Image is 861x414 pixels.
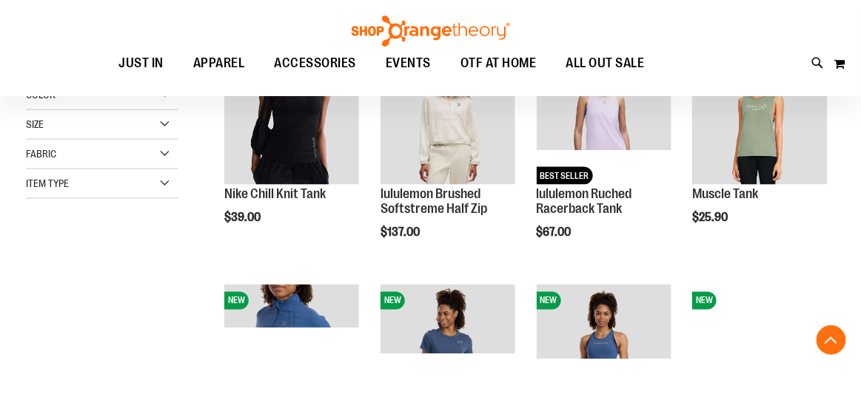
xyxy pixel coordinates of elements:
[817,325,846,355] button: Back To Top
[537,186,632,216] a: lululemon Ruched Racerback Tank
[119,47,164,80] span: JUST IN
[692,211,730,224] span: $25.90
[26,118,44,130] span: Size
[193,47,245,80] span: APPAREL
[692,292,717,310] span: NEW
[537,292,561,310] span: NEW
[26,177,69,189] span: Item Type
[692,50,827,185] img: Muscle Tank
[349,16,512,47] img: Shop Orangetheory
[692,50,827,187] a: Muscle TankNEW
[692,186,758,201] a: Muscle Tank
[224,292,249,310] span: NEW
[381,225,422,239] span: $137.00
[537,50,671,187] a: lululemon Ruched Racerback TankNEWBEST SELLER
[537,167,593,185] span: BEST SELLER
[224,211,263,224] span: $39.00
[224,50,359,187] a: Nike Chill Knit TankNEW
[537,225,574,239] span: $67.00
[381,50,515,187] a: lululemon Brushed Softstreme Half ZipNEW
[529,43,679,276] div: product
[217,43,366,262] div: product
[685,43,834,262] div: product
[537,50,671,185] img: lululemon Ruched Racerback Tank
[460,47,537,80] span: OTF AT HOME
[275,47,357,80] span: ACCESSORIES
[224,50,359,185] img: Nike Chill Knit Tank
[224,186,326,201] a: Nike Chill Knit Tank
[26,148,56,160] span: Fabric
[381,50,515,185] img: lululemon Brushed Softstreme Half Zip
[373,43,523,276] div: product
[566,47,645,80] span: ALL OUT SALE
[381,292,405,310] span: NEW
[386,47,431,80] span: EVENTS
[381,186,487,216] a: lululemon Brushed Softstreme Half Zip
